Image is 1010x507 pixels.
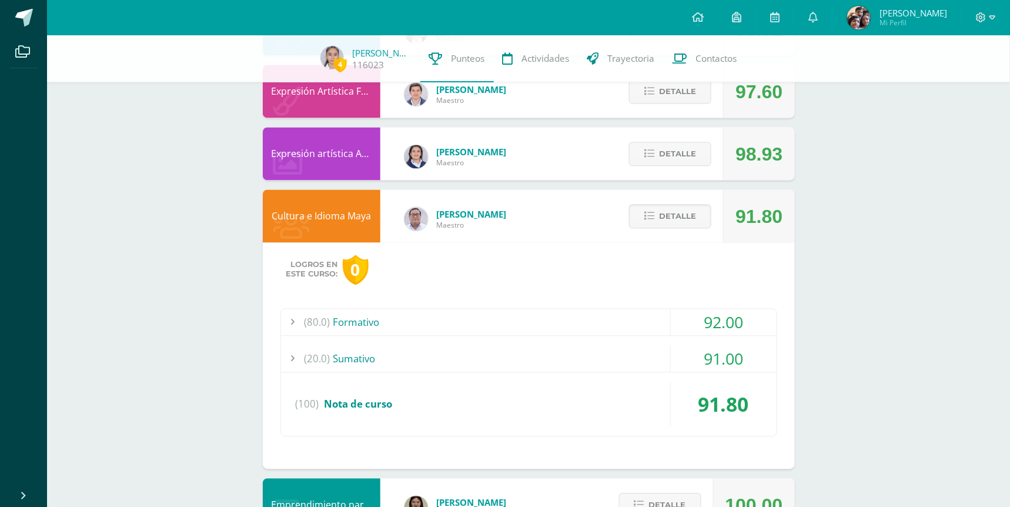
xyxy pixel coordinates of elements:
[437,84,507,96] span: [PERSON_NAME]
[420,35,494,82] a: Punteos
[735,66,782,119] div: 97.60
[437,158,507,168] span: Maestro
[578,35,664,82] a: Trayectoria
[437,221,507,231] span: Maestro
[452,52,485,65] span: Punteos
[404,83,428,106] img: 32863153bf8bbda601a51695c130e98e.png
[696,52,737,65] span: Contactos
[404,208,428,231] img: 5778bd7e28cf89dedf9ffa8080fc1cd8.png
[629,205,711,229] button: Detalle
[296,382,319,427] span: (100)
[879,7,947,19] span: [PERSON_NAME]
[659,144,696,165] span: Detalle
[608,52,655,65] span: Trayectoria
[437,96,507,106] span: Maestro
[522,52,570,65] span: Actividades
[343,255,369,285] div: 0
[353,47,412,59] a: [PERSON_NAME]
[494,35,578,82] a: Actividades
[629,142,711,166] button: Detalle
[437,209,507,221] span: [PERSON_NAME]
[664,35,746,82] a: Contactos
[629,80,711,104] button: Detalle
[305,346,330,372] span: (20.0)
[671,382,777,427] div: 91.80
[353,59,384,71] a: 116023
[263,128,380,181] div: Expresión artística ARTES PLÁSTICAS
[281,346,777,372] div: Sumativo
[320,46,344,69] img: 1d1893dffc2a5cb51e37830242393691.png
[735,191,782,244] div: 91.80
[281,309,777,336] div: Formativo
[879,18,947,28] span: Mi Perfil
[671,309,777,336] div: 92.00
[659,81,696,103] span: Detalle
[671,346,777,372] div: 91.00
[263,190,380,243] div: Cultura e Idioma Maya
[286,261,338,279] span: Logros en este curso:
[437,146,507,158] span: [PERSON_NAME]
[305,309,330,336] span: (80.0)
[325,398,393,411] span: Nota de curso
[735,128,782,181] div: 98.93
[659,206,696,228] span: Detalle
[847,6,871,29] img: 2888544038d106339d2fbd494f6dd41f.png
[334,57,347,72] span: 4
[263,65,380,118] div: Expresión Artística FORMACIÓN MUSICAL
[404,145,428,169] img: 799791cd4ec4703767168e1db4dfe2dd.png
